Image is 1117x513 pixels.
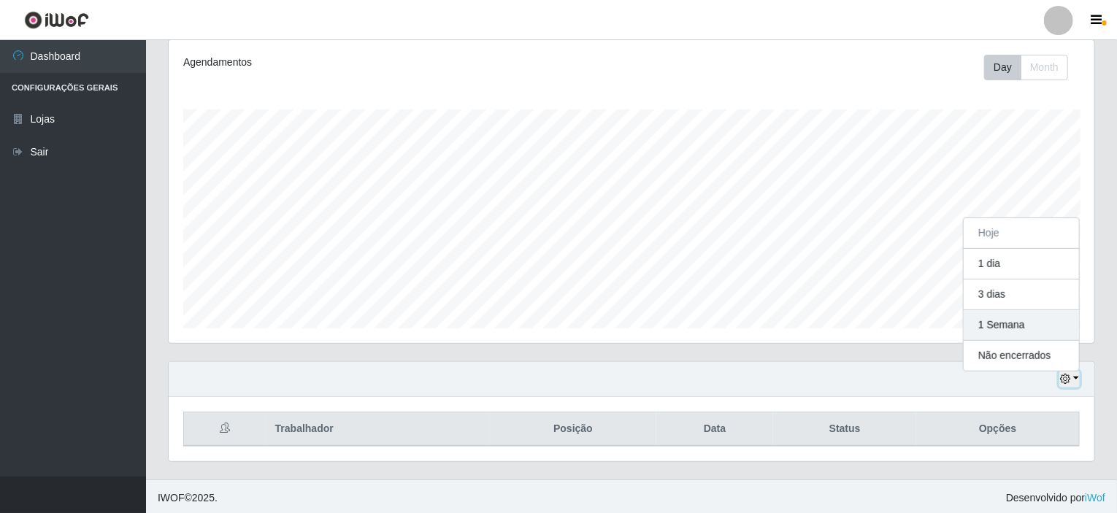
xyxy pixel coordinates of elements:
[964,279,1079,310] button: 3 dias
[158,492,185,504] span: IWOF
[964,341,1079,371] button: Não encerrados
[266,412,490,447] th: Trabalhador
[183,55,544,70] div: Agendamentos
[158,490,218,506] span: © 2025 .
[984,55,1068,80] div: First group
[656,412,773,447] th: Data
[964,249,1079,279] button: 1 dia
[916,412,1079,447] th: Opções
[964,310,1079,341] button: 1 Semana
[773,412,916,447] th: Status
[490,412,656,447] th: Posição
[984,55,1080,80] div: Toolbar with button groups
[1021,55,1068,80] button: Month
[1006,490,1105,506] span: Desenvolvido por
[1085,492,1105,504] a: iWof
[24,11,89,29] img: CoreUI Logo
[964,218,1079,249] button: Hoje
[984,55,1021,80] button: Day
